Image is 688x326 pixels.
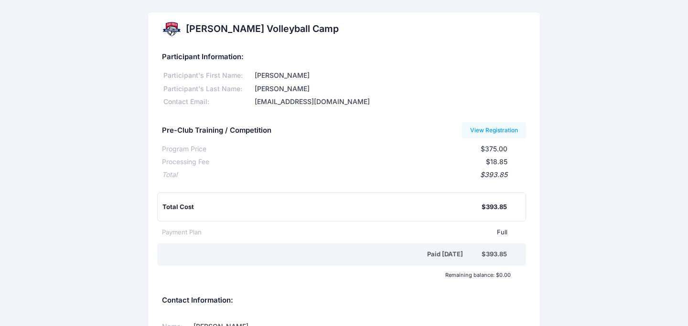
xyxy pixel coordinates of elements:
a: View Registration [462,122,527,138]
div: Program Price [162,144,206,154]
div: Processing Fee [162,157,209,167]
h5: Pre-Club Training / Competition [162,126,271,135]
div: [PERSON_NAME] [253,71,527,81]
div: Total Cost [162,202,482,212]
h2: [PERSON_NAME] Volleyball Camp [186,23,339,34]
div: Participant's First Name: [162,71,253,81]
div: Participant's Last Name: [162,84,253,94]
div: Full [202,228,507,237]
div: $393.85 [482,250,507,259]
div: Total [162,170,177,180]
div: Contact Email: [162,97,253,107]
div: [EMAIL_ADDRESS][DOMAIN_NAME] [253,97,527,107]
div: [PERSON_NAME] [253,84,527,94]
div: Paid [DATE] [164,250,482,259]
div: $393.85 [482,202,507,212]
div: $18.85 [209,157,507,167]
h5: Contact Information: [162,296,526,305]
div: Remaining balance: $0.00 [157,272,515,278]
div: $393.85 [177,170,507,180]
span: $375.00 [481,145,507,153]
h5: Participant Information: [162,53,526,62]
div: Payment Plan [162,228,202,237]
